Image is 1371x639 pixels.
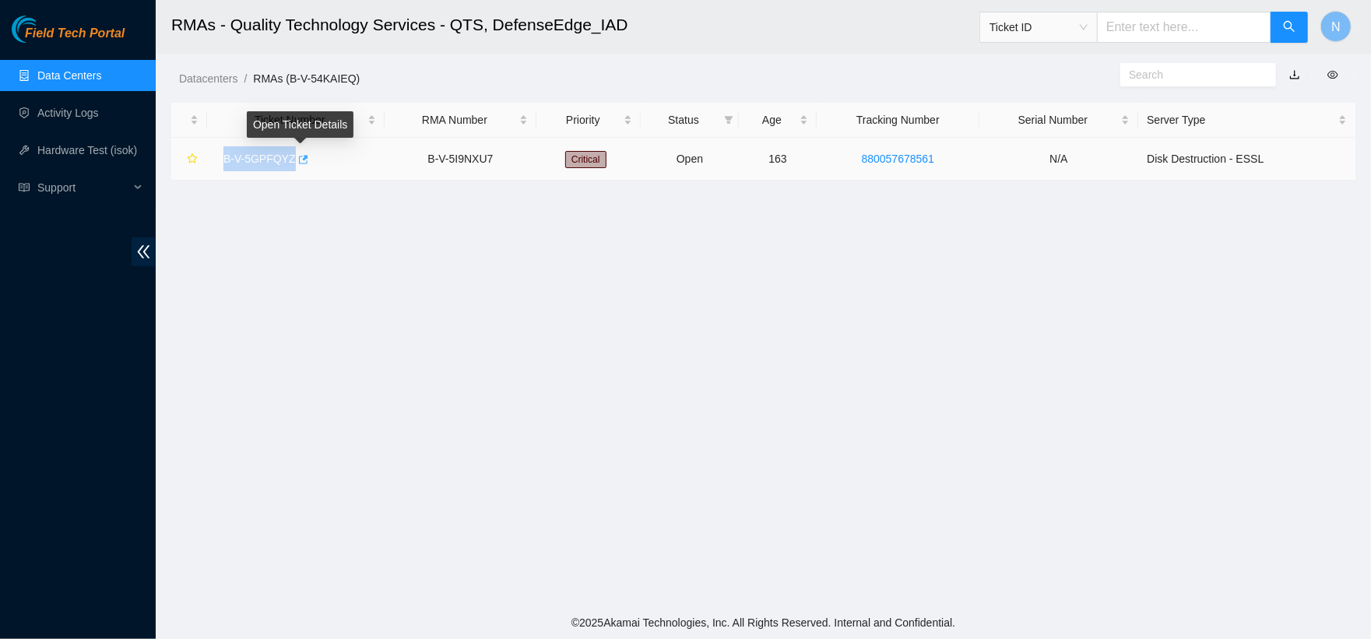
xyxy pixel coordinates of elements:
[187,153,198,166] span: star
[1129,66,1255,83] input: Search
[990,16,1088,39] span: Ticket ID
[37,144,137,156] a: Hardware Test (isok)
[1271,12,1308,43] button: search
[1327,69,1338,80] span: eye
[12,28,125,48] a: Akamai TechnologiesField Tech Portal
[979,138,1139,181] td: N/A
[179,72,237,85] a: Datacenters
[37,172,129,203] span: Support
[649,111,718,128] span: Status
[817,103,979,138] th: Tracking Number
[721,108,736,132] span: filter
[37,69,101,82] a: Data Centers
[253,72,360,85] a: RMAs (B-V-54KAIEQ)
[724,115,733,125] span: filter
[1289,68,1300,81] a: download
[19,182,30,193] span: read
[37,107,99,119] a: Activity Logs
[244,72,247,85] span: /
[1283,20,1295,35] span: search
[641,138,739,181] td: Open
[180,146,199,171] button: star
[25,26,125,41] span: Field Tech Portal
[223,153,296,165] a: B-V-5GPFQYZ
[1331,17,1341,37] span: N
[385,138,537,181] td: B-V-5I9NXU7
[1320,11,1352,42] button: N
[1097,12,1271,43] input: Enter text here...
[156,606,1371,639] footer: © 2025 Akamai Technologies, Inc. All Rights Reserved. Internal and Confidential.
[565,151,606,168] span: Critical
[739,138,817,181] td: 163
[1278,62,1312,87] button: download
[12,16,79,43] img: Akamai Technologies
[132,237,156,266] span: double-left
[1138,138,1355,181] td: Disk Destruction - ESSL
[247,111,353,138] div: Open Ticket Details
[862,153,934,165] a: 880057678561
